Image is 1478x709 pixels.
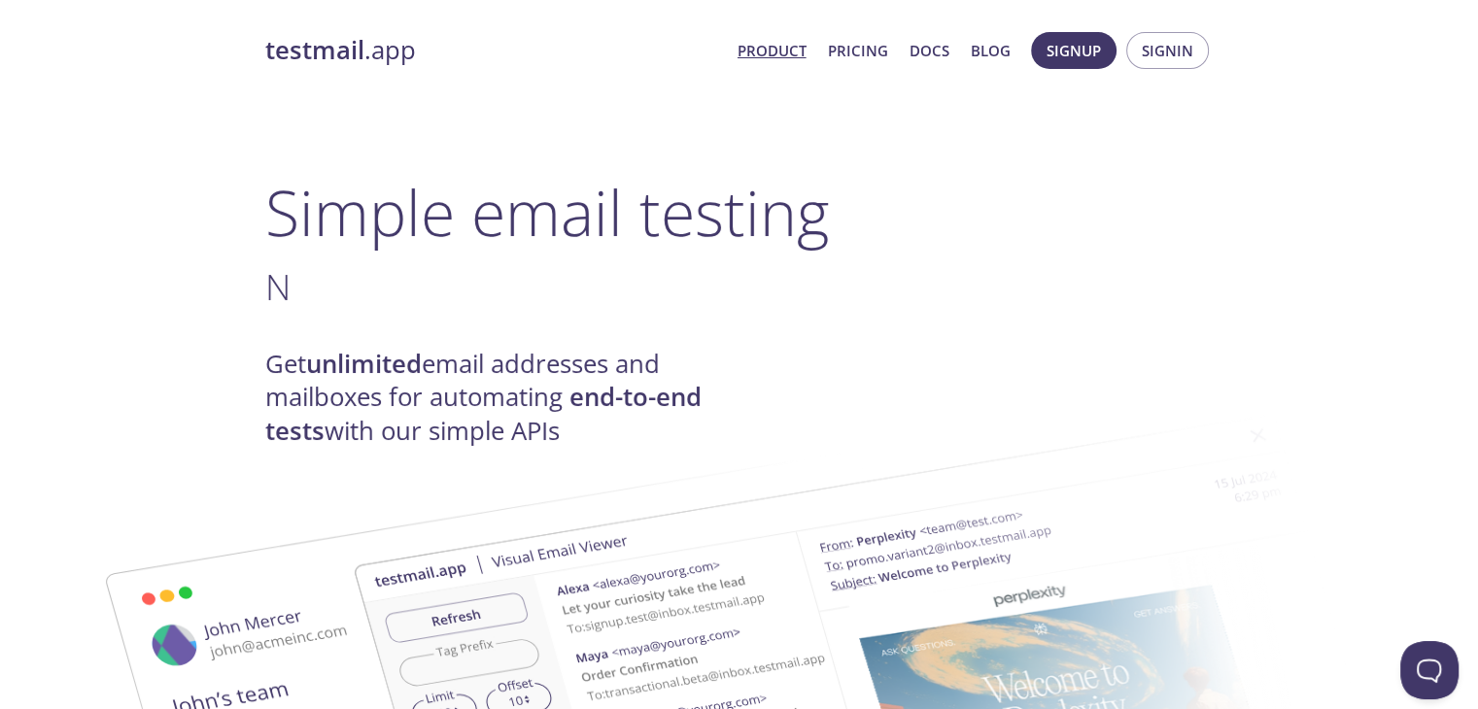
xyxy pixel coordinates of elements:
[738,38,807,63] a: Product
[265,262,291,311] span: N
[1126,32,1209,69] button: Signin
[1047,38,1101,63] span: Signup
[306,347,422,381] strong: unlimited
[265,175,1214,250] h1: Simple email testing
[828,38,888,63] a: Pricing
[265,380,702,447] strong: end-to-end tests
[1400,641,1459,699] iframe: Help Scout Beacon - Open
[265,348,739,448] h4: Get email addresses and mailboxes for automating with our simple APIs
[1142,38,1193,63] span: Signin
[1031,32,1117,69] button: Signup
[265,34,722,67] a: testmail.app
[265,33,364,67] strong: testmail
[971,38,1011,63] a: Blog
[910,38,949,63] a: Docs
